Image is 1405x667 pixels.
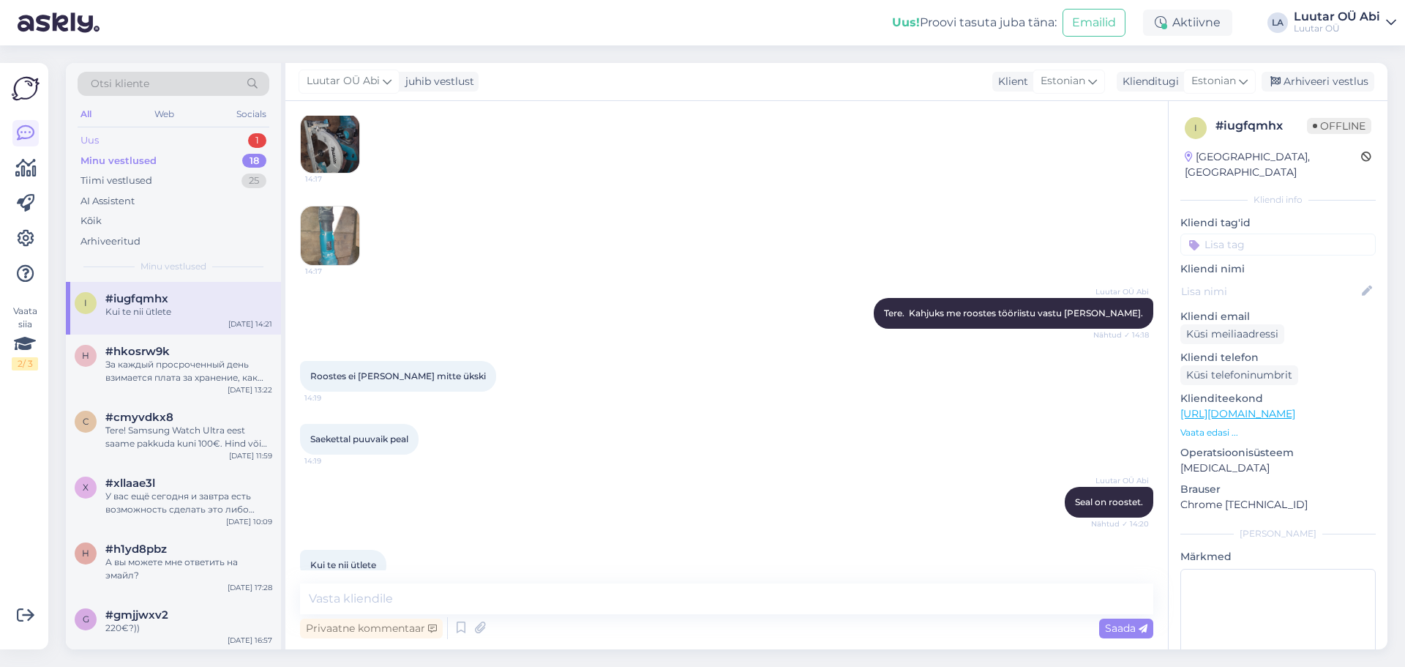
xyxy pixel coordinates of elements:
span: g [83,614,89,625]
div: LA [1267,12,1288,33]
div: За каждый просроченный день взимается плата за хранение, как указано в Вашем договоре. [105,358,272,384]
span: Offline [1307,118,1371,134]
span: #iugfqmhx [105,292,168,305]
img: Attachment [301,206,359,265]
div: Kliendi info [1180,193,1376,206]
div: Tiimi vestlused [80,174,152,188]
span: Saekettal puuvaik peal [310,433,408,444]
span: #h1yd8pbz [105,543,167,556]
div: Kõik [80,214,102,228]
span: i [1194,122,1197,133]
div: AI Assistent [80,194,135,209]
p: Kliendi nimi [1180,261,1376,277]
p: Vaata edasi ... [1180,426,1376,439]
span: 14:17 [305,266,360,277]
div: 220€?)) [105,622,272,635]
div: Uus [80,133,99,148]
button: Emailid [1063,9,1125,37]
div: [DATE] 17:28 [228,582,272,593]
span: #gmjjwxv2 [105,608,168,622]
span: Nähtud ✓ 14:18 [1093,329,1149,340]
div: All [78,105,94,124]
p: Kliendi telefon [1180,350,1376,365]
input: Lisa nimi [1181,283,1359,299]
div: juhib vestlust [400,74,474,89]
div: Minu vestlused [80,154,157,168]
span: Roostes ei [PERSON_NAME] mitte ükski [310,370,486,381]
div: [DATE] 14:21 [228,318,272,329]
div: Web [151,105,177,124]
div: [DATE] 13:22 [228,384,272,395]
span: #hkosrw9k [105,345,170,358]
span: #xllaae3l [105,477,155,490]
div: 18 [242,154,266,168]
span: Estonian [1191,73,1236,89]
span: Luutar OÜ Abi [1094,286,1149,297]
span: Otsi kliente [91,76,149,92]
div: Klient [992,74,1028,89]
p: Chrome [TECHNICAL_ID] [1180,497,1376,513]
p: Klienditeekond [1180,391,1376,406]
span: Estonian [1041,73,1085,89]
div: Arhiveeri vestlus [1262,72,1374,92]
span: Nähtud ✓ 14:20 [1091,518,1149,529]
div: Küsi telefoninumbrit [1180,365,1298,385]
img: Askly Logo [12,75,40,103]
div: Arhiveeritud [80,234,140,249]
p: [MEDICAL_DATA] [1180,461,1376,476]
p: Operatsioonisüsteem [1180,445,1376,461]
div: Socials [233,105,269,124]
div: 1 [248,133,266,148]
div: Luutar OÜ [1294,23,1380,34]
p: Kliendi email [1180,309,1376,324]
div: [DATE] 11:59 [229,450,272,461]
span: Tere. Kahjuks me roostes tööriistu vastu [PERSON_NAME]. [884,308,1143,318]
span: Kui te nii ütlete [310,559,376,570]
span: i [84,297,87,308]
span: h [82,350,89,361]
span: h [82,548,89,559]
div: Kui te nii ütlete [105,305,272,318]
input: Lisa tag [1180,234,1376,256]
p: Brauser [1180,482,1376,497]
p: Kliendi tag'id [1180,215,1376,231]
div: Luutar OÜ Abi [1294,11,1380,23]
div: Proovi tasuta juba täna: [892,14,1057,31]
div: [PERSON_NAME] [1180,527,1376,540]
div: [GEOGRAPHIC_DATA], [GEOGRAPHIC_DATA] [1185,149,1361,180]
div: Aktiivne [1143,10,1232,36]
span: Saada [1105,622,1147,635]
div: А вы можете мне ответить на эмайл? [105,556,272,582]
div: Klienditugi [1117,74,1179,89]
span: #cmyvdkx8 [105,411,173,424]
span: Seal on roostet. [1075,496,1143,507]
div: 2 / 3 [12,357,38,370]
a: [URL][DOMAIN_NAME] [1180,407,1295,420]
div: У вас ещё сегодня и завтра есть возможность сделать это либо через интернет, либо в конторе. [105,490,272,516]
span: 14:19 [304,392,359,403]
div: [DATE] 16:57 [228,635,272,646]
span: c [83,416,89,427]
a: Luutar OÜ AbiLuutar OÜ [1294,11,1396,34]
div: # iugfqmhx [1215,117,1307,135]
div: 25 [241,174,266,188]
div: Vaata siia [12,305,38,370]
div: Küsi meiliaadressi [1180,324,1284,344]
span: x [83,482,89,493]
div: Privaatne kommentaar [300,619,443,638]
span: 14:17 [305,174,360,185]
span: 14:19 [304,455,359,466]
img: Attachment [301,114,359,173]
span: Minu vestlused [140,260,206,273]
div: [DATE] 10:09 [226,516,272,527]
span: Luutar OÜ Abi [1094,475,1149,486]
p: Märkmed [1180,549,1376,564]
b: Uus! [892,15,920,29]
div: Tere! Samsung Watch Ultra eest saame pakkuda kuni 100€. Hind võib mingil määral muutuda, oleneb k... [105,424,272,450]
span: Luutar OÜ Abi [307,73,380,89]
